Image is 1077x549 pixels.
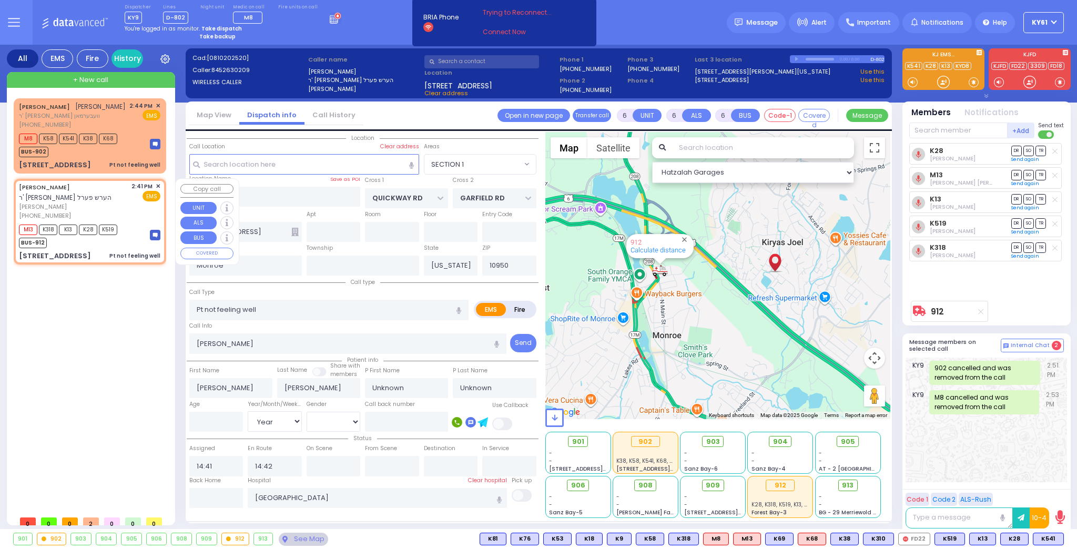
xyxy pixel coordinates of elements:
[819,449,822,457] span: -
[731,109,760,122] button: BUS
[773,436,788,447] span: 904
[652,264,668,277] div: 912
[19,193,111,202] span: ר' [PERSON_NAME] הערש פערל
[83,517,99,525] span: 2
[150,230,160,240] img: message-box.svg
[39,134,57,144] span: K58
[1023,12,1064,33] button: KY61
[189,143,225,151] label: Call Location
[1023,242,1034,252] span: SO
[1047,361,1062,385] span: 2:51 PM
[953,62,971,70] a: KYD8
[480,533,506,545] div: BLS
[930,155,976,162] span: Chaim Dovid Mendlowitz
[233,4,266,11] label: Medic on call
[864,137,885,158] button: Toggle fullscreen view
[171,533,191,545] div: 908
[342,356,383,364] span: Patient info
[125,517,141,525] span: 0
[156,101,160,110] span: ✕
[192,54,305,63] label: Cad:
[197,533,217,545] div: 909
[638,480,653,491] span: 908
[1011,156,1039,162] a: Send again
[751,501,814,509] span: K28, K318, K519, K13, M13
[682,109,711,122] button: ALS
[1038,129,1055,140] label: Turn off text
[19,183,70,191] a: [PERSON_NAME]
[830,533,859,545] div: BLS
[921,18,963,27] span: Notifications
[905,62,922,70] a: K541
[684,449,687,457] span: -
[143,110,160,120] span: EMS
[59,134,77,144] span: K541
[1023,194,1034,204] span: SO
[307,210,316,219] label: Apt
[1035,146,1046,156] span: TR
[512,476,532,485] label: Pick up
[424,89,468,97] span: Clear address
[934,533,965,545] div: BLS
[180,202,217,215] button: UNIT
[695,67,830,76] a: [STREET_ADDRESS][PERSON_NAME][US_STATE]
[695,76,749,85] a: [STREET_ADDRESS]
[180,231,217,244] button: BUS
[607,533,632,545] div: BLS
[207,54,249,62] span: [0810202520]
[99,134,117,144] span: K68
[735,18,743,26] img: message.svg
[482,444,509,453] label: In Service
[143,191,160,201] span: EMS
[346,134,380,142] span: Location
[679,235,689,245] button: Close
[903,536,908,542] img: red-radio-icon.svg
[969,533,996,545] div: BLS
[766,480,795,491] div: 912
[189,288,215,297] label: Call Type
[870,55,885,63] div: D-802
[365,367,400,375] label: P First Name
[1000,533,1029,545] div: BLS
[62,517,78,525] span: 0
[180,217,217,229] button: ALS
[244,13,253,22] span: M8
[930,179,1023,187] span: Levy Friedman
[551,137,587,158] button: Show street map
[798,109,830,122] button: Covered
[909,123,1008,138] input: Search member
[307,444,332,453] label: On Scene
[505,303,535,316] label: Fire
[746,17,778,28] span: Message
[765,533,794,545] div: BLS
[79,225,97,235] span: K28
[616,465,716,473] span: [STREET_ADDRESS][PERSON_NAME]
[684,493,687,501] span: -
[939,62,952,70] a: K13
[613,416,699,430] span: K38, K58, K541, K68, M8
[330,370,357,378] span: members
[497,109,570,122] a: Open in new page
[200,4,224,11] label: Night unit
[510,334,536,352] button: Send
[627,65,679,73] label: [PHONE_NUMBER]
[931,493,957,506] button: Code 2
[1011,146,1022,156] span: DR
[923,62,938,70] a: K28
[42,49,73,68] div: EMS
[902,52,984,59] label: KJ EMS...
[911,107,951,119] button: Members
[819,465,897,473] span: AT - 2 [GEOGRAPHIC_DATA]
[930,171,943,179] a: M13
[860,76,885,85] a: Use this
[993,18,1007,27] span: Help
[1030,507,1049,528] button: 10-4
[864,385,885,406] button: Drag Pegman onto the map to open Street View
[150,139,160,149] img: message-box.svg
[71,533,91,545] div: 903
[77,49,108,68] div: Fire
[304,110,363,120] a: Call History
[308,76,421,85] label: ר' [PERSON_NAME] הערש פערל
[248,476,271,485] label: Hospital
[482,210,512,219] label: Entry Code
